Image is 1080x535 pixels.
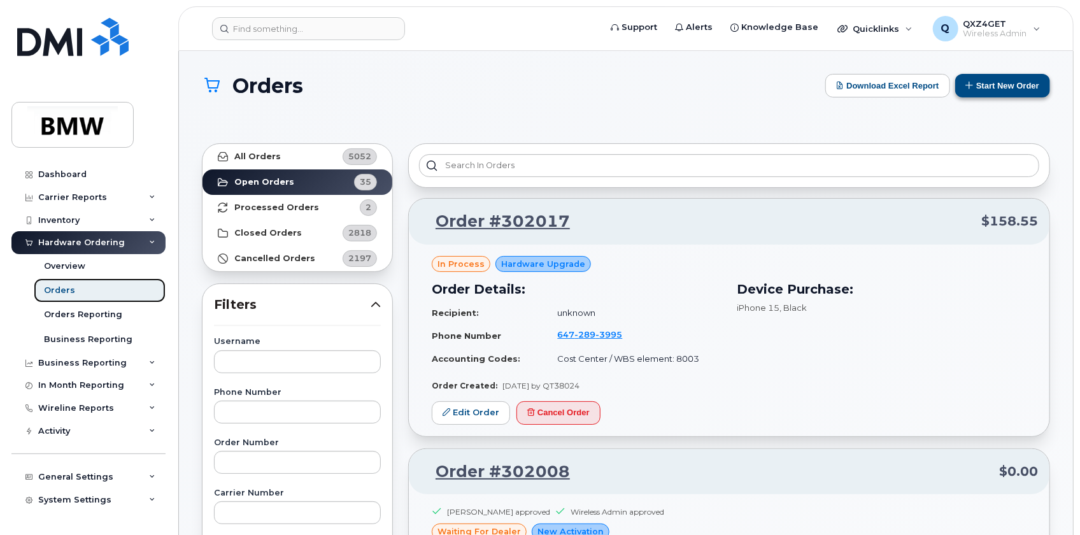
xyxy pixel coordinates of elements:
strong: Phone Number [432,331,501,341]
label: Phone Number [214,389,381,397]
button: Download Excel Report [825,74,950,97]
td: Cost Center / WBS element: 8003 [546,348,721,370]
span: 2 [366,201,371,213]
div: [PERSON_NAME] approved [447,506,550,517]
span: 2818 [348,227,371,239]
strong: Accounting Codes: [432,353,520,364]
span: 3995 [595,329,622,339]
span: iPhone 15 [737,303,779,313]
h3: Device Purchase: [737,280,1027,299]
span: 5052 [348,150,371,162]
strong: Recipient: [432,308,479,318]
span: Orders [232,75,303,97]
a: All Orders5052 [202,144,392,169]
span: $158.55 [981,212,1038,231]
strong: Closed Orders [234,228,302,238]
span: in process [437,258,485,270]
span: 2197 [348,252,371,264]
span: 647 [557,329,622,339]
iframe: Messenger Launcher [1025,480,1070,525]
label: Username [214,338,381,346]
a: Order #302008 [420,460,570,483]
span: Filters [214,296,371,314]
a: Order #302017 [420,210,570,233]
a: Edit Order [432,401,510,425]
a: Open Orders35 [202,169,392,195]
input: Search in orders [419,154,1039,177]
a: Closed Orders2818 [202,220,392,246]
span: Hardware Upgrade [501,258,585,270]
a: Cancelled Orders2197 [202,246,392,271]
label: Order Number [214,439,381,447]
button: Start New Order [955,74,1050,97]
span: [DATE] by QT38024 [502,381,579,390]
span: $0.00 [999,462,1038,481]
strong: Open Orders [234,177,294,187]
strong: Order Created: [432,381,497,390]
div: Wireless Admin approved [571,506,664,517]
strong: All Orders [234,152,281,162]
button: Cancel Order [516,401,600,425]
span: , Black [779,303,807,313]
strong: Processed Orders [234,203,319,213]
h3: Order Details: [432,280,721,299]
a: Processed Orders2 [202,195,392,220]
td: unknown [546,302,721,324]
span: 289 [574,329,595,339]
span: 35 [360,176,371,188]
a: 6472893995 [557,329,637,339]
strong: Cancelled Orders [234,253,315,264]
label: Carrier Number [214,489,381,497]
